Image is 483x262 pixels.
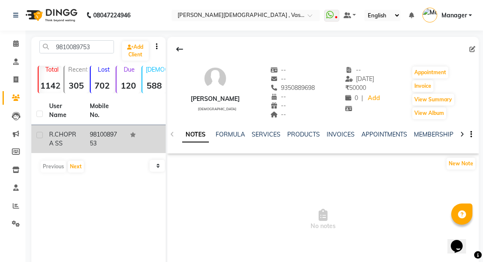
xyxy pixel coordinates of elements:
[345,66,361,74] span: --
[412,107,446,119] button: View Album
[91,80,114,91] strong: 702
[441,11,467,20] span: Manager
[252,131,280,138] a: SERVICES
[171,41,189,57] div: Back to Client
[412,67,448,78] button: Appointment
[422,8,437,22] img: Manager
[49,131,76,147] span: R.CHOPRA SS
[412,94,454,106] button: View Summary
[345,75,375,83] span: [DATE]
[93,3,130,27] b: 08047224946
[287,131,320,138] a: PRODUCTS
[270,66,286,74] span: --
[447,158,475,170] button: New Note
[142,80,166,91] strong: 588
[118,66,140,73] p: Due
[270,93,286,100] span: --
[270,102,286,109] span: --
[345,84,366,92] span: 50000
[182,127,209,142] a: NOTES
[44,97,85,125] th: User Name
[198,107,236,111] span: [DEMOGRAPHIC_DATA]
[345,84,349,92] span: ₹
[345,94,358,102] span: 0
[412,80,433,92] button: Invoice
[68,161,84,173] button: Next
[42,66,62,73] p: Total
[216,131,245,138] a: FORMULA
[414,131,453,138] a: MEMBERSHIP
[85,125,125,153] td: 9810089753
[203,66,228,91] img: avatar
[22,3,80,27] img: logo
[167,177,479,262] span: No notes
[447,228,475,254] iframe: chat widget
[122,41,149,61] a: Add Client
[39,40,114,53] input: Search by Name/Mobile/Email/Code
[94,66,114,73] p: Lost
[117,80,140,91] strong: 120
[191,95,240,103] div: [PERSON_NAME]
[64,80,88,91] strong: 305
[270,84,315,92] span: 9350889698
[270,111,286,118] span: --
[270,75,286,83] span: --
[366,92,381,104] a: Add
[85,97,125,125] th: Mobile No.
[146,66,166,73] p: [DEMOGRAPHIC_DATA]
[361,94,363,103] span: |
[361,131,407,138] a: APPOINTMENTS
[39,80,62,91] strong: 1142
[327,131,355,138] a: INVOICES
[68,66,88,73] p: Recent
